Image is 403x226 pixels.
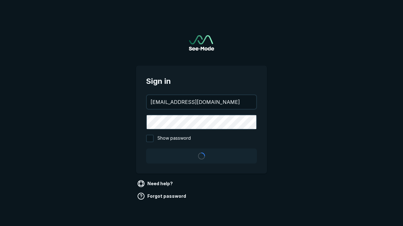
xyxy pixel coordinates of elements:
span: Sign in [146,76,257,87]
a: Go to sign in [189,35,214,51]
img: See-Mode Logo [189,35,214,51]
input: your@email.com [147,95,256,109]
a: Need help? [136,179,175,189]
a: Forgot password [136,191,189,201]
span: Show password [157,135,191,142]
